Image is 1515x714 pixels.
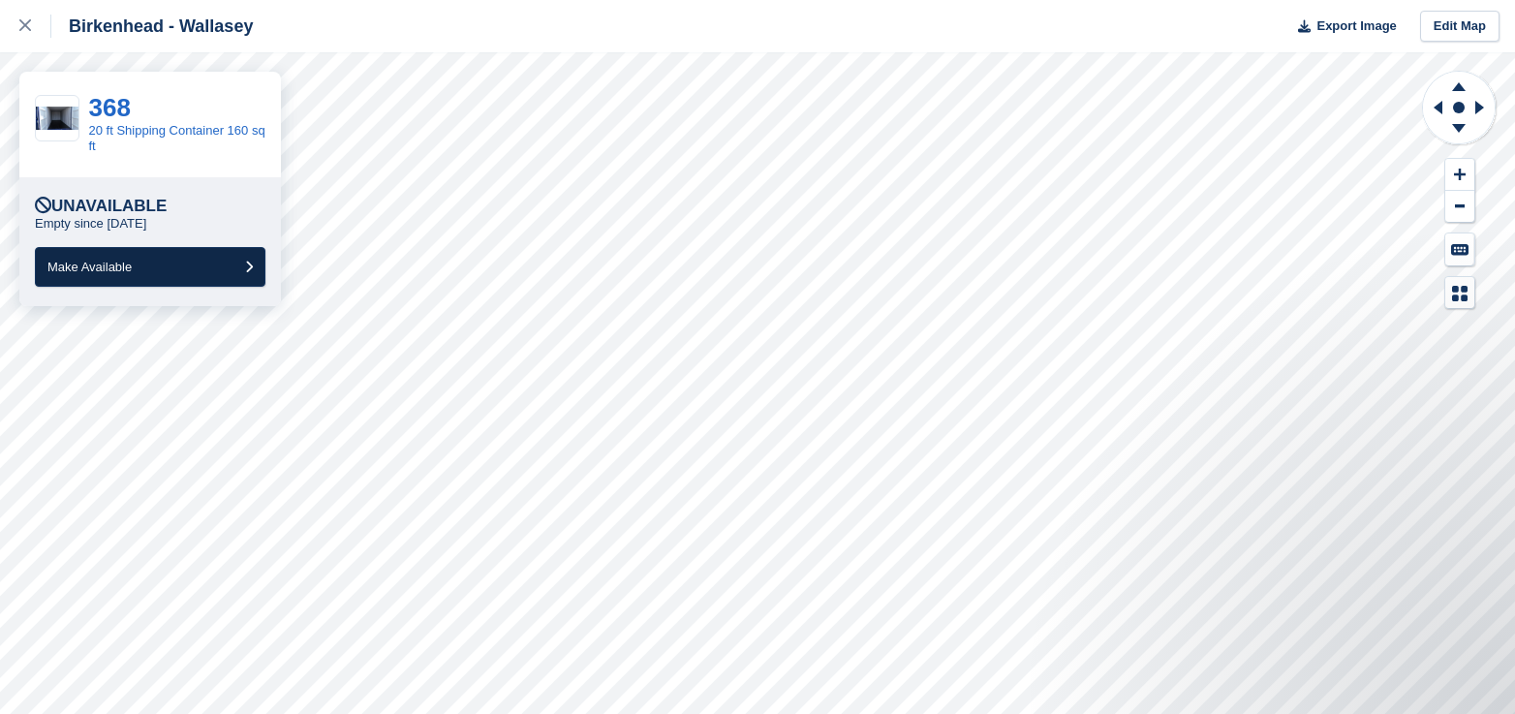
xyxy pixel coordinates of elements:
[1445,277,1474,309] button: Map Legend
[1286,11,1397,43] button: Export Image
[35,197,167,216] div: Unavailable
[35,247,265,287] button: Make Available
[1445,191,1474,223] button: Zoom Out
[89,93,131,122] a: 368
[1420,11,1500,43] a: Edit Map
[36,107,78,130] img: dji_fly_20250523_133306_0275_1748718634455_photo.JPG
[1445,233,1474,265] button: Keyboard Shortcuts
[1445,159,1474,191] button: Zoom In
[51,15,253,38] div: Birkenhead - Wallasey
[35,216,146,232] p: Empty since [DATE]
[47,260,132,274] span: Make Available
[1316,16,1396,36] span: Export Image
[89,123,265,153] a: 20 ft Shipping Container 160 sq ft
